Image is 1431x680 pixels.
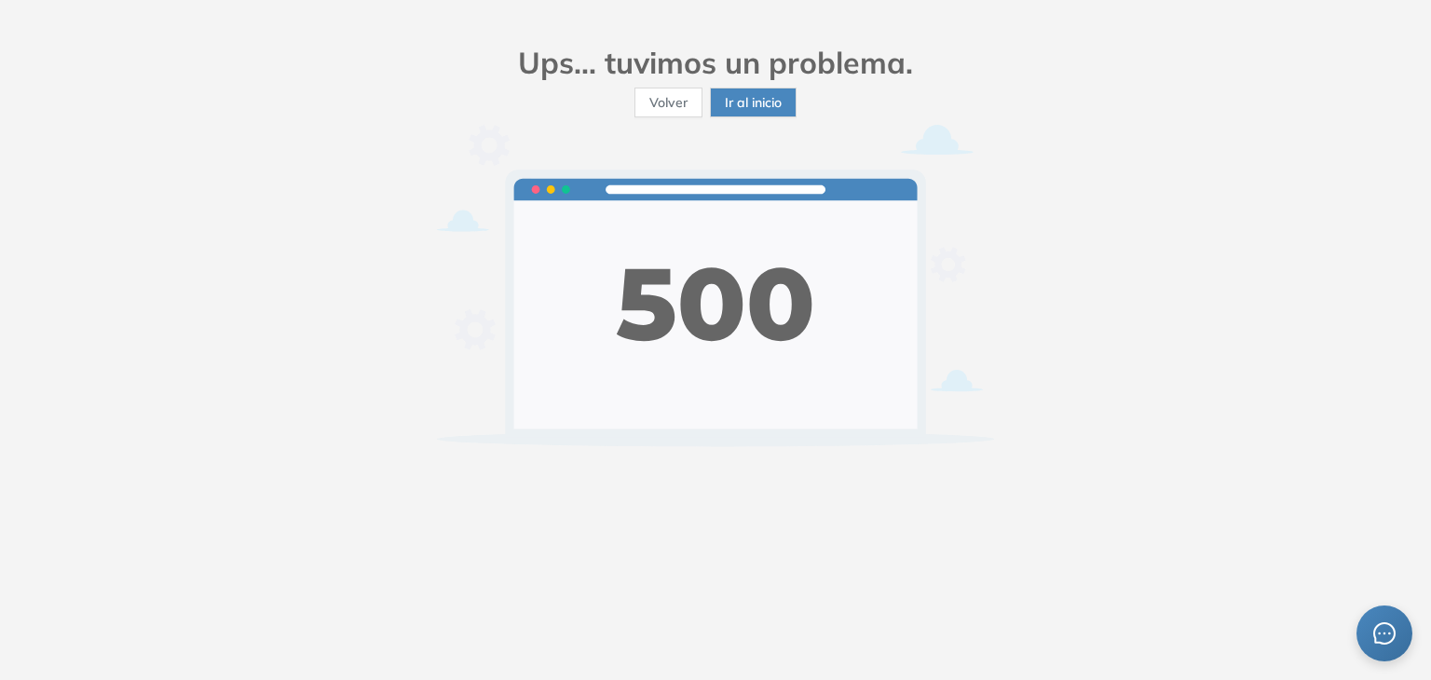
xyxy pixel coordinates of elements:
span: message [1373,622,1396,645]
img: error [436,125,995,446]
button: Volver [634,88,702,117]
button: Ir al inicio [710,88,797,117]
h2: Ups... tuvimos un problema. [436,45,995,80]
span: Volver [649,92,688,113]
span: Ir al inicio [725,92,782,113]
